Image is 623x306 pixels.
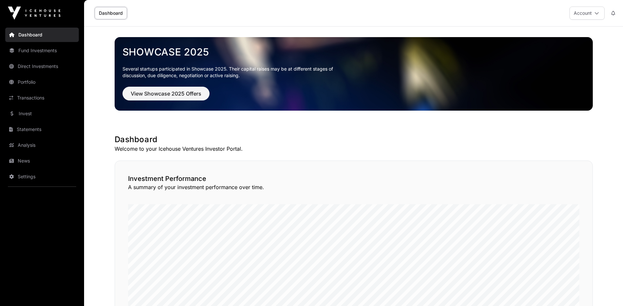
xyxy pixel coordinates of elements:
a: Dashboard [95,7,127,19]
button: View Showcase 2025 Offers [122,87,210,100]
a: Transactions [5,91,79,105]
a: Portfolio [5,75,79,89]
button: Account [569,7,605,20]
a: News [5,154,79,168]
a: Showcase 2025 [122,46,585,58]
a: Statements [5,122,79,137]
h2: Investment Performance [128,174,579,183]
a: Invest [5,106,79,121]
a: Analysis [5,138,79,152]
a: Settings [5,169,79,184]
p: Several startups participated in Showcase 2025. Their capital raises may be at different stages o... [122,66,343,79]
p: Welcome to your Icehouse Ventures Investor Portal. [115,145,593,153]
a: Dashboard [5,28,79,42]
p: A summary of your investment performance over time. [128,183,579,191]
span: View Showcase 2025 Offers [131,90,201,98]
iframe: Chat Widget [590,274,623,306]
img: Showcase 2025 [115,37,593,111]
img: Icehouse Ventures Logo [8,7,60,20]
a: Fund Investments [5,43,79,58]
h1: Dashboard [115,134,593,145]
a: View Showcase 2025 Offers [122,93,210,100]
a: Direct Investments [5,59,79,74]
